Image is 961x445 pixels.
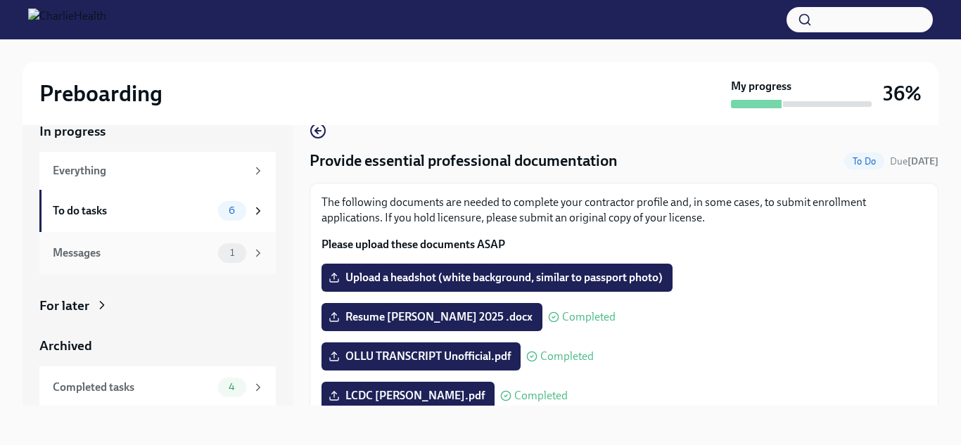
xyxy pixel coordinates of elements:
[514,390,568,401] span: Completed
[322,342,521,370] label: OLLU TRANSCRIPT Unofficial.pdf
[331,349,511,363] span: OLLU TRANSCRIPT Unofficial.pdf
[322,382,495,410] label: LCDC [PERSON_NAME].pdf
[731,79,791,94] strong: My progress
[39,366,276,408] a: Completed tasks4
[39,190,276,232] a: To do tasks6
[39,122,276,141] a: In progress
[39,297,276,315] a: For later
[39,297,89,315] div: For later
[883,81,922,106] h3: 36%
[39,152,276,190] a: Everything
[39,232,276,274] a: Messages1
[890,155,938,168] span: August 14th, 2025 08:00
[322,303,542,331] label: Resume [PERSON_NAME] 2025 .docx
[844,156,884,167] span: To Do
[890,155,938,167] span: Due
[540,351,594,362] span: Completed
[908,155,938,167] strong: [DATE]
[322,195,927,226] p: The following documents are needed to complete your contractor profile and, in some cases, to sub...
[322,264,673,292] label: Upload a headshot (white background, similar to passport photo)
[220,205,243,216] span: 6
[53,203,212,219] div: To do tasks
[331,271,663,285] span: Upload a headshot (white background, similar to passport photo)
[562,311,616,323] span: Completed
[331,310,533,324] span: Resume [PERSON_NAME] 2025 .docx
[222,247,243,258] span: 1
[28,8,106,31] img: CharlieHealth
[53,245,212,261] div: Messages
[53,163,246,179] div: Everything
[322,238,505,251] strong: Please upload these documents ASAP
[53,380,212,395] div: Completed tasks
[220,382,243,392] span: 4
[331,389,485,403] span: LCDC [PERSON_NAME].pdf
[39,337,276,355] a: Archived
[310,150,618,172] h4: Provide essential professional documentation
[39,79,163,108] h2: Preboarding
